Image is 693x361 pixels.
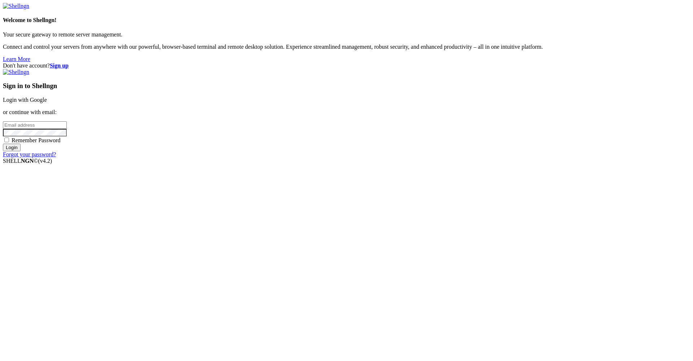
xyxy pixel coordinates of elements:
[3,69,29,75] img: Shellngn
[12,137,61,143] span: Remember Password
[3,44,690,50] p: Connect and control your servers from anywhere with our powerful, browser-based terminal and remo...
[38,158,52,164] span: 4.2.0
[3,17,690,23] h4: Welcome to Shellngn!
[3,97,47,103] a: Login with Google
[3,3,29,9] img: Shellngn
[3,62,690,69] div: Don't have account?
[3,82,690,90] h3: Sign in to Shellngn
[3,121,67,129] input: Email address
[3,109,690,116] p: or continue with email:
[4,138,9,142] input: Remember Password
[3,31,690,38] p: Your secure gateway to remote server management.
[3,158,52,164] span: SHELL ©
[50,62,69,69] a: Sign up
[21,158,34,164] b: NGN
[3,56,30,62] a: Learn More
[3,144,21,151] input: Login
[3,151,56,157] a: Forgot your password?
